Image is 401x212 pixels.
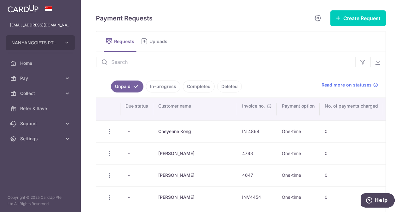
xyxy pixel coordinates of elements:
[20,136,62,142] span: Settings
[277,120,320,142] td: One-time
[277,142,320,165] td: One-time
[139,31,172,52] a: Uploads
[320,186,383,208] td: 0
[111,81,143,92] a: Unpaid
[14,4,27,10] span: Help
[153,164,237,186] td: [PERSON_NAME]
[149,38,172,45] span: Uploads
[146,81,180,92] a: In-progress
[125,127,132,136] span: -
[20,105,62,112] span: Refer & Save
[217,81,242,92] a: Deleted
[125,149,132,158] span: -
[20,120,62,127] span: Support
[242,103,265,109] span: Invoice no.
[6,35,75,50] button: NANYANGGIFTS PTE. LTD.
[104,31,137,52] a: Requests
[120,98,153,120] th: Due status
[8,5,38,13] img: CardUp
[320,98,383,120] th: No. of payments charged
[153,186,237,208] td: [PERSON_NAME]
[322,82,372,88] span: Read more on statuses
[325,103,378,109] span: No. of payments charged
[237,186,277,208] td: INV4454
[320,164,383,186] td: 0
[277,98,320,120] th: Payment option
[114,38,137,45] span: Requests
[322,82,378,88] a: Read more on statuses
[237,98,277,120] th: Invoice no.
[11,40,58,46] span: NANYANGGIFTS PTE. LTD.
[277,164,320,186] td: One-time
[237,120,277,142] td: IN 4864
[153,120,237,142] td: Cheyenne Kong
[20,60,62,66] span: Home
[153,98,237,120] th: Customer name
[320,142,383,165] td: 0
[320,120,383,142] td: 0
[237,164,277,186] td: 4647
[10,22,71,28] p: [EMAIL_ADDRESS][DOMAIN_NAME]
[125,193,132,202] span: -
[125,171,132,180] span: -
[183,81,215,92] a: Completed
[153,142,237,165] td: [PERSON_NAME]
[282,103,315,109] span: Payment option
[96,13,153,23] h5: Payment Requests
[330,10,386,26] button: Create Request
[361,193,395,209] iframe: Opens a widget where you can find more information
[20,75,62,81] span: Pay
[277,186,320,208] td: One-time
[20,90,62,97] span: Collect
[237,142,277,165] td: 4793
[96,52,355,72] input: Search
